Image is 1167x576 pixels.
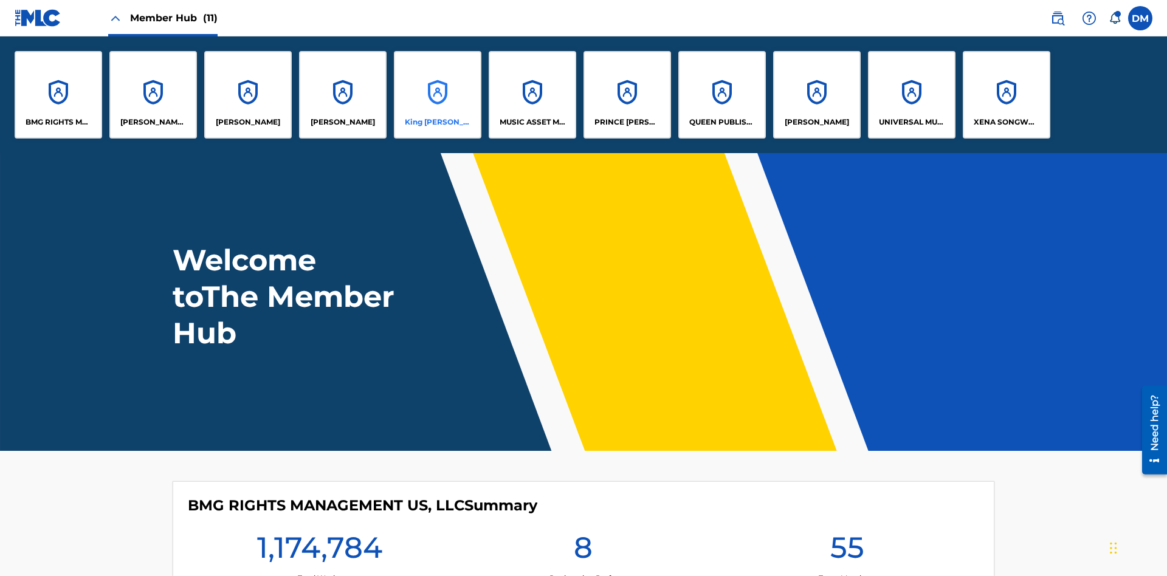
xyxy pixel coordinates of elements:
iframe: Resource Center [1133,381,1167,481]
h4: BMG RIGHTS MANAGEMENT US, LLC [188,496,537,515]
p: ELVIS COSTELLO [216,117,280,128]
p: EYAMA MCSINGER [311,117,375,128]
a: AccountsPRINCE [PERSON_NAME] [583,51,671,139]
p: XENA SONGWRITER [974,117,1040,128]
a: Public Search [1045,6,1070,30]
p: QUEEN PUBLISHA [689,117,756,128]
p: CLEO SONGWRITER [120,117,187,128]
div: User Menu [1128,6,1152,30]
img: MLC Logo [15,9,61,27]
div: Drag [1110,530,1117,566]
a: AccountsQUEEN PUBLISHA [678,51,766,139]
iframe: Chat Widget [1106,518,1167,576]
a: AccountsUNIVERSAL MUSIC PUB GROUP [868,51,955,139]
span: Member Hub [130,11,218,25]
p: PRINCE MCTESTERSON [594,117,661,128]
a: AccountsMUSIC ASSET MANAGEMENT (MAM) [489,51,576,139]
a: AccountsBMG RIGHTS MANAGEMENT US, LLC [15,51,102,139]
a: Accounts[PERSON_NAME] [773,51,861,139]
p: RONALD MCTESTERSON [785,117,849,128]
a: AccountsKing [PERSON_NAME] [394,51,481,139]
a: AccountsXENA SONGWRITER [963,51,1050,139]
a: Accounts[PERSON_NAME] [204,51,292,139]
div: Help [1077,6,1101,30]
h1: 8 [574,529,593,573]
h1: 1,174,784 [257,529,382,573]
p: King McTesterson [405,117,471,128]
img: help [1082,11,1096,26]
div: Notifications [1109,12,1121,24]
span: (11) [203,12,218,24]
h1: Welcome to The Member Hub [173,242,400,351]
h1: 55 [830,529,864,573]
p: UNIVERSAL MUSIC PUB GROUP [879,117,945,128]
p: MUSIC ASSET MANAGEMENT (MAM) [500,117,566,128]
a: Accounts[PERSON_NAME] [299,51,387,139]
img: Close [108,11,123,26]
p: BMG RIGHTS MANAGEMENT US, LLC [26,117,92,128]
a: Accounts[PERSON_NAME] SONGWRITER [109,51,197,139]
img: search [1050,11,1065,26]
